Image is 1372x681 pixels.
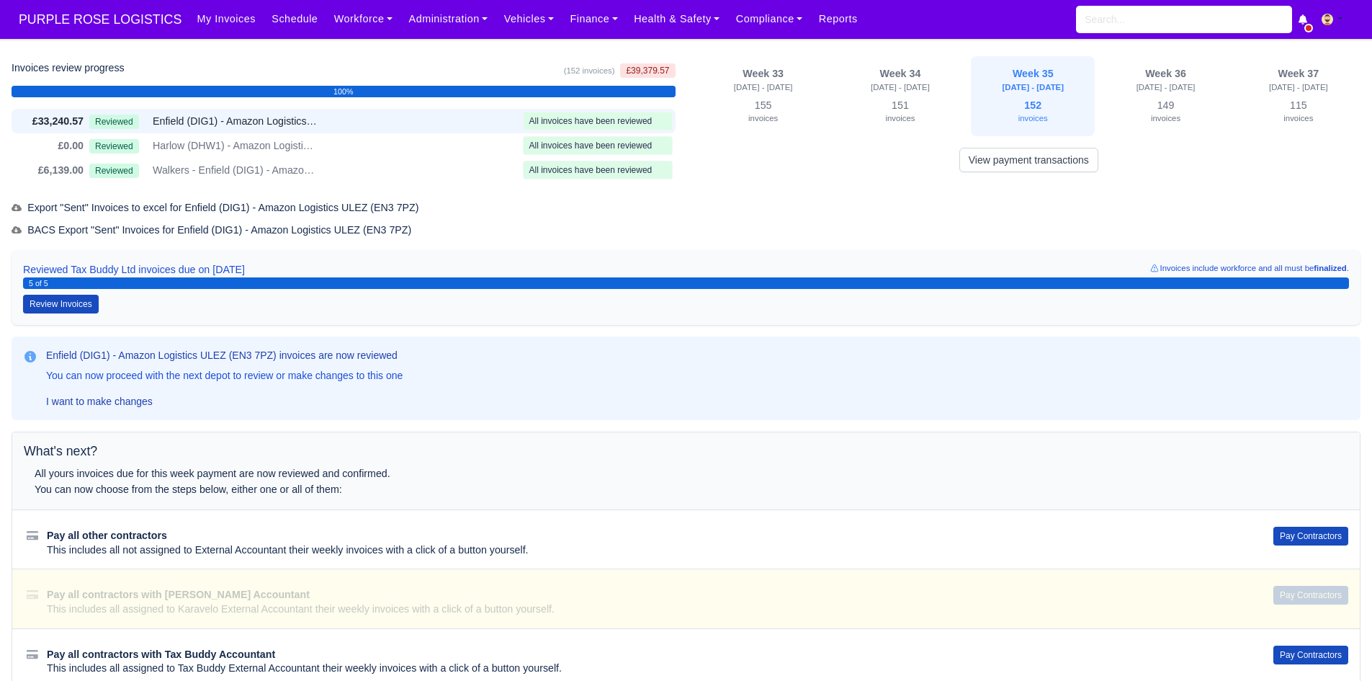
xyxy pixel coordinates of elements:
[847,97,954,128] div: 151
[46,368,403,383] p: You can now proceed with the next depot to review or make changes to this one
[153,162,318,179] span: Walkers - Enfield (DIG1) - Amazon Logistics ULEZ (EN3 7PZ)
[23,277,1349,289] a: 5 of 5
[12,62,125,74] h6: Invoices review progress
[620,63,675,78] span: £39,379.57
[47,529,1239,543] div: Pay all other contractors
[29,277,1343,290] div: 5 of 5
[23,262,245,278] span: Reviewed Tax Buddy Ltd invoices due on [DATE]
[564,66,615,75] small: (152 invoices)
[529,165,653,175] span: All invoices have been reviewed
[1283,114,1313,123] small: invoices
[979,97,1086,128] div: 152
[46,348,403,362] h3: Enfield (DIG1) - Amazon Logistics ULEZ (EN3 7PZ) invoices are now reviewed
[89,115,139,129] span: Reviewed
[89,164,139,178] span: Reviewed
[706,68,821,81] div: Week 33
[1273,646,1348,664] button: Pay Contractors
[1245,97,1352,128] div: 115
[47,648,1239,662] div: Pay all contractors with Tax Buddy Accountant
[1300,612,1372,681] iframe: Chat Widget
[326,5,401,33] a: Workforce
[12,6,189,34] a: PURPLE ROSE LOGISTICS
[153,138,318,154] span: Harlow (DHW1) - Amazon Logistics (CM19 5AW)
[12,5,189,34] span: PURPLE ROSE LOGISTICS
[14,138,84,154] div: £0.00
[1314,264,1347,272] strong: finalized
[847,68,954,81] div: Week 34
[47,662,1239,676] div: This includes all assigned to Tax Buddy External Accountant their weekly invoices with a click of...
[153,113,318,130] span: Enfield (DIG1) - Amazon Logistics ULEZ (EN3 7PZ)
[959,148,1098,172] a: View payment transactions
[14,113,84,130] div: £33,240.57
[35,481,1006,498] div: You can now choose from the steps below, either one or all of them:
[1245,68,1352,81] div: Week 37
[885,114,915,123] small: invoices
[14,162,84,179] div: £6,139.00
[979,68,1086,81] div: Week 35
[748,114,778,123] small: invoices
[40,390,158,413] a: I want to make changes
[12,202,419,213] span: Export "Sent" Invoices to excel for Enfield (DIG1) - Amazon Logistics ULEZ (EN3 7PZ)
[35,466,1006,482] div: All yours invoices due for this week payment are now reviewed and confirmed.
[871,83,930,92] small: [DATE] - [DATE]
[1149,262,1349,278] small: Invoices include workforce and all must be .
[189,5,264,33] a: My Invoices
[400,5,496,33] a: Administration
[89,139,139,153] span: Reviewed
[728,5,811,33] a: Compliance
[529,141,653,151] span: All invoices have been reviewed
[734,83,793,92] small: [DATE] - [DATE]
[811,5,866,33] a: Reports
[1018,114,1048,123] small: invoices
[626,5,728,33] a: Health & Safety
[12,86,676,97] div: 100%
[1076,6,1292,33] input: Search...
[1151,114,1180,123] small: invoices
[23,295,99,313] button: Review Invoices
[47,543,1239,558] div: This includes all not assigned to External Accountant their weekly invoices with a click of a but...
[1136,83,1196,92] small: [DATE] - [DATE]
[264,5,326,33] a: Schedule
[706,97,821,128] div: 155
[1112,97,1219,128] div: 149
[24,444,1348,459] h5: What's next?
[1273,527,1348,546] button: Pay Contractors
[529,116,653,126] span: All invoices have been reviewed
[12,224,411,236] span: BACS Export "Sent" Invoices for Enfield (DIG1) - Amazon Logistics ULEZ (EN3 7PZ)
[496,5,562,33] a: Vehicles
[1269,83,1328,92] small: [DATE] - [DATE]
[562,5,626,33] a: Finance
[1002,83,1064,92] small: [DATE] - [DATE]
[1112,68,1219,81] div: Week 36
